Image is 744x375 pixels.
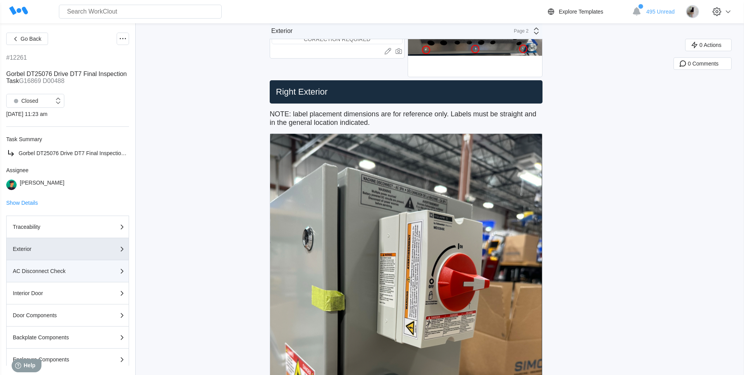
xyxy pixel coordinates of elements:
[13,246,90,252] div: Exterior
[6,260,129,282] button: AC Disconnect Check
[6,282,129,304] button: Interior Door
[13,290,90,296] div: Interior Door
[273,86,539,97] h2: Right Exterior
[688,61,718,66] span: 0 Comments
[13,268,90,274] div: AC Disconnect Check
[559,9,603,15] div: Explore Templates
[6,149,129,158] a: Gorbel DT25076 Drive DT7 Final Inspection Task
[6,54,27,61] div: #12261
[13,224,90,230] div: Traceability
[6,136,129,142] div: Task Summary
[6,71,127,84] span: Gorbel DT25076 Drive DT7 Final Inspection Task
[270,107,542,130] p: NOTE: label placement dimensions are for reference only. Labels must be straight and in the gener...
[6,200,38,206] button: Show Details
[13,335,90,340] div: Backplate Components
[509,28,529,34] div: Page 2
[6,238,129,260] button: Exterior
[13,313,90,318] div: Door Components
[6,327,129,349] button: Backplate Components
[304,36,370,42] div: CORRECTION REQUIRED
[6,349,129,371] button: Enclosure Components
[271,28,293,35] div: Exterior
[21,36,41,41] span: Go Back
[686,5,699,18] img: stormageddon_tree.jpg
[20,180,64,190] div: [PERSON_NAME]
[6,304,129,327] button: Door Components
[546,7,628,16] a: Explore Templates
[646,9,675,15] span: 495 Unread
[6,216,129,238] button: Traceability
[699,42,722,48] span: 0 Actions
[6,167,129,173] div: Assignee
[43,78,64,84] mark: D00488
[6,111,129,117] div: [DATE] 11:23 am
[6,180,17,190] img: user.png
[19,78,41,84] mark: G16869
[19,150,137,156] span: Gorbel DT25076 Drive DT7 Final Inspection Task
[685,39,732,51] button: 0 Actions
[6,33,48,45] button: Go Back
[10,95,38,106] div: Closed
[59,5,222,19] input: Search WorkClout
[673,57,732,70] button: 0 Comments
